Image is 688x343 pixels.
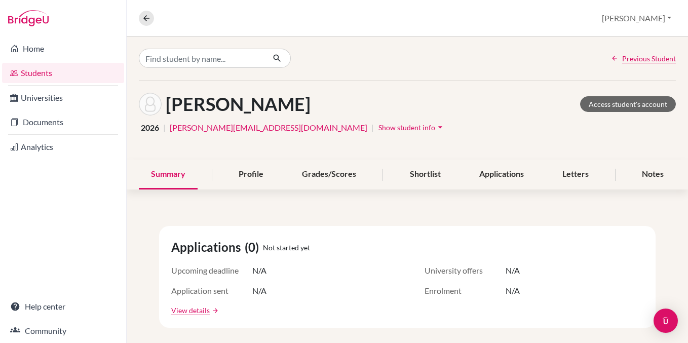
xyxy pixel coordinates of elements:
[611,53,676,64] a: Previous Student
[398,160,453,189] div: Shortlist
[139,49,264,68] input: Find student by name...
[2,321,124,341] a: Community
[654,309,678,333] div: Open Intercom Messenger
[2,112,124,132] a: Documents
[252,285,266,297] span: N/A
[171,238,245,256] span: Applications
[580,96,676,112] a: Access student's account
[252,264,266,277] span: N/A
[139,93,162,116] img: Viktor Repka's avatar
[171,305,210,316] a: View details
[371,122,374,134] span: |
[597,9,676,28] button: [PERSON_NAME]
[2,296,124,317] a: Help center
[2,63,124,83] a: Students
[630,160,676,189] div: Notes
[263,242,310,253] span: Not started yet
[467,160,536,189] div: Applications
[435,122,445,132] i: arrow_drop_down
[425,285,506,297] span: Enrolment
[506,285,520,297] span: N/A
[622,53,676,64] span: Previous Student
[378,123,435,132] span: Show student info
[163,122,166,134] span: |
[166,93,311,115] h1: [PERSON_NAME]
[245,238,263,256] span: (0)
[378,120,446,135] button: Show student infoarrow_drop_down
[290,160,368,189] div: Grades/Scores
[2,88,124,108] a: Universities
[2,39,124,59] a: Home
[210,307,219,314] a: arrow_forward
[506,264,520,277] span: N/A
[171,264,252,277] span: Upcoming deadline
[425,264,506,277] span: University offers
[139,160,198,189] div: Summary
[2,137,124,157] a: Analytics
[170,122,367,134] a: [PERSON_NAME][EMAIL_ADDRESS][DOMAIN_NAME]
[226,160,276,189] div: Profile
[8,10,49,26] img: Bridge-U
[171,285,252,297] span: Application sent
[550,160,601,189] div: Letters
[141,122,159,134] span: 2026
